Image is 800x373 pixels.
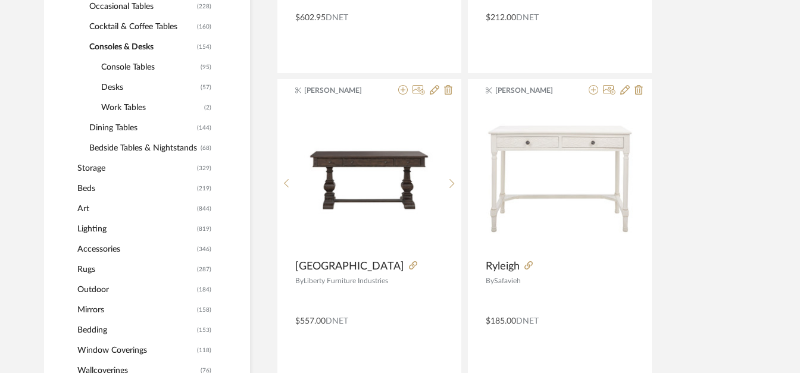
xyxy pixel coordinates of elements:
[197,260,211,279] span: (287)
[197,17,211,36] span: (160)
[486,14,516,22] span: $212.00
[304,277,388,284] span: Liberty Furniture Industries
[101,98,201,118] span: Work Tables
[326,317,348,325] span: DNET
[197,37,211,57] span: (154)
[89,37,194,57] span: Consoles & Desks
[295,105,443,253] div: 0
[516,317,539,325] span: DNET
[89,118,194,138] span: Dining Tables
[197,118,211,137] span: (144)
[197,280,211,299] span: (184)
[77,320,194,340] span: Bedding
[197,240,211,259] span: (346)
[295,277,304,284] span: By
[89,138,198,158] span: Bedside Tables & Nightstands
[77,199,194,219] span: Art
[201,139,211,158] span: (68)
[77,340,194,361] span: Window Coverings
[204,98,211,117] span: (2)
[201,78,211,97] span: (57)
[304,85,379,96] span: [PERSON_NAME]
[486,260,520,273] span: Ryleigh
[295,317,326,325] span: $557.00
[77,300,194,320] span: Mirrors
[197,220,211,239] span: (819)
[197,179,211,198] span: (219)
[77,259,194,280] span: Rugs
[101,57,198,77] span: Console Tables
[295,260,404,273] span: [GEOGRAPHIC_DATA]
[77,239,194,259] span: Accessories
[295,105,443,253] img: Paradise Valley
[197,300,211,319] span: (158)
[77,158,194,178] span: Storage
[197,159,211,178] span: (329)
[516,14,539,22] span: DNET
[197,341,211,360] span: (118)
[77,178,194,199] span: Beds
[495,85,570,96] span: [PERSON_NAME]
[295,14,326,22] span: $602.95
[326,14,348,22] span: DNET
[77,280,194,300] span: Outdoor
[486,277,494,284] span: By
[77,219,194,239] span: Lighting
[197,321,211,340] span: (153)
[494,277,521,284] span: Safavieh
[197,199,211,218] span: (844)
[486,317,516,325] span: $185.00
[201,58,211,77] span: (95)
[89,17,194,37] span: Cocktail & Coffee Tables
[101,77,198,98] span: Desks
[486,123,634,234] img: Ryleigh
